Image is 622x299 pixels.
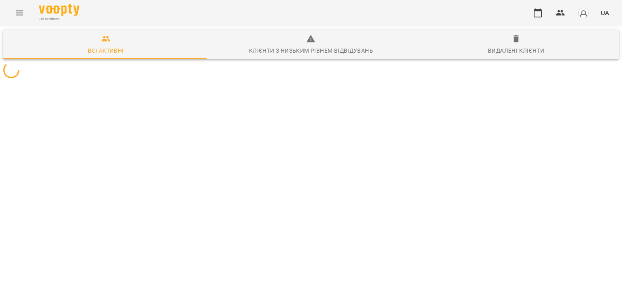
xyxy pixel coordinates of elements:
[597,5,612,20] button: UA
[578,7,589,19] img: avatar_s.png
[10,3,29,23] button: Menu
[39,17,79,22] span: For Business
[488,46,544,56] div: Видалені клієнти
[39,4,79,16] img: Voopty Logo
[601,9,609,17] span: UA
[88,46,124,56] div: Всі активні
[249,46,373,56] div: Клієнти з низьким рівнем відвідувань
